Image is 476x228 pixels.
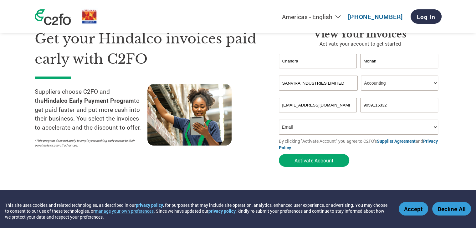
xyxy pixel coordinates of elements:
button: Decline All [432,202,471,216]
div: Invalid last name or last name is too long [360,69,438,73]
div: Inavlid Phone Number [360,113,438,117]
img: Hindalco [81,8,98,25]
input: Last Name* [360,54,438,68]
div: Invalid company name or company name is too long [279,91,438,95]
input: Invalid Email format [279,98,357,112]
a: privacy policy [136,202,163,208]
strong: Hindalco Early Payment Program [44,97,134,104]
p: Suppliers choose C2FO and the to get paid faster and put more cash into their business. You selec... [35,87,147,132]
select: Title/Role [361,76,438,91]
h1: Get your Hindalco invoices paid early with C2FO [35,29,260,69]
a: privacy policy [208,208,236,214]
p: By clicking "Activate Account" you agree to C2FO's and [279,138,442,151]
button: Accept [399,202,428,216]
div: Invalid first name or first name is too long [279,69,357,73]
button: Activate Account [279,154,349,167]
div: This site uses cookies and related technologies, as described in our , for purposes that may incl... [5,202,390,220]
button: manage your own preferences [95,208,154,214]
p: Activate your account to get started [279,40,442,47]
p: *This program does not apply to employees seeking early access to their paychecks or payroll adva... [35,138,141,148]
img: c2fo logo [35,9,71,25]
div: Inavlid Email Address [279,113,357,117]
a: Supplier Agreement [377,138,416,144]
h3: View Your Invoices [279,29,442,40]
input: First Name* [279,54,357,68]
a: Privacy Policy [279,138,438,151]
input: Your company name* [279,76,358,91]
input: Phone* [360,98,438,112]
img: supply chain worker [147,84,232,146]
a: Log In [411,9,442,24]
a: [PHONE_NUMBER] [348,13,403,21]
